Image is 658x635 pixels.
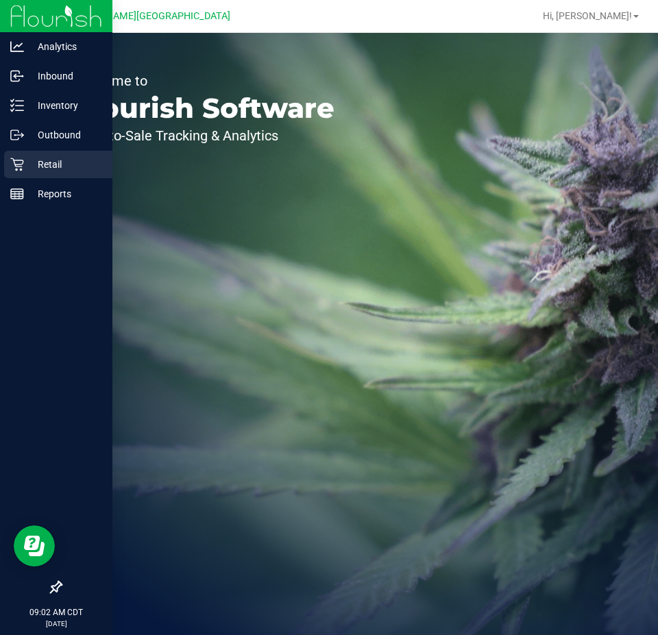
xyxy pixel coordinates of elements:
[10,69,24,83] inline-svg: Inbound
[49,10,230,22] span: Ft [PERSON_NAME][GEOGRAPHIC_DATA]
[10,40,24,53] inline-svg: Analytics
[74,74,334,88] p: Welcome to
[6,606,106,619] p: 09:02 AM CDT
[10,158,24,171] inline-svg: Retail
[74,95,334,122] p: Flourish Software
[10,128,24,142] inline-svg: Outbound
[24,127,106,143] p: Outbound
[10,187,24,201] inline-svg: Reports
[543,10,632,21] span: Hi, [PERSON_NAME]!
[24,186,106,202] p: Reports
[24,68,106,84] p: Inbound
[10,99,24,112] inline-svg: Inventory
[74,129,334,142] p: Seed-to-Sale Tracking & Analytics
[24,38,106,55] p: Analytics
[24,97,106,114] p: Inventory
[14,525,55,566] iframe: Resource center
[24,156,106,173] p: Retail
[6,619,106,629] p: [DATE]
